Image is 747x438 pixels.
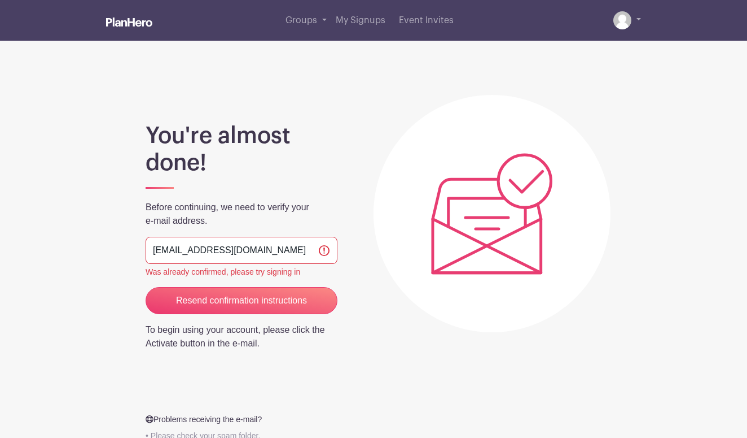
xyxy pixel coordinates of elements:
span: Groups [285,16,317,25]
img: default-ce2991bfa6775e67f084385cd625a349d9dcbb7a52a09fb2fda1e96e2d18dcdb.png [613,11,631,29]
p: To begin using your account, please click the Activate button in the e-mail. [146,323,337,350]
p: Problems receiving the e-mail? [139,414,344,426]
img: Plic [431,153,553,275]
img: Help [146,415,153,423]
h1: You're almost done! [146,122,337,176]
img: logo_white-6c42ec7e38ccf1d336a20a19083b03d10ae64f83f12c07503d8b9e83406b4c7d.svg [106,18,152,27]
p: Before continuing, we need to verify your e-mail address. [146,201,337,228]
span: My Signups [336,16,385,25]
div: Was already confirmed, please try signing in [146,266,337,278]
span: Event Invites [399,16,454,25]
input: Resend confirmation instructions [146,287,337,314]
